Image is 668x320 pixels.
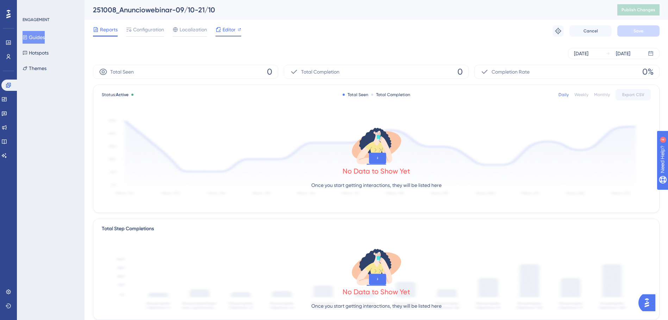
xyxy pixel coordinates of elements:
[343,166,410,176] div: No Data to Show Yet
[102,225,154,233] div: Total Step Completions
[617,4,660,15] button: Publish Changes
[574,49,588,58] div: [DATE]
[371,92,410,98] div: Total Completion
[23,46,49,59] button: Hotspots
[616,89,651,100] button: Export CSV
[492,68,530,76] span: Completion Rate
[93,5,600,15] div: 251008_Anunciowebinar-09/10-21/10
[622,7,655,13] span: Publish Changes
[110,68,134,76] span: Total Seen
[343,92,368,98] div: Total Seen
[642,66,654,77] span: 0%
[301,68,339,76] span: Total Completion
[267,66,272,77] span: 0
[558,92,569,98] div: Daily
[343,287,410,297] div: No Data to Show Yet
[17,2,44,10] span: Need Help?
[633,28,643,34] span: Save
[49,4,51,9] div: 4
[311,302,442,310] p: Once you start getting interactions, they will be listed here
[457,66,463,77] span: 0
[583,28,598,34] span: Cancel
[617,25,660,37] button: Save
[594,92,610,98] div: Monthly
[23,31,45,44] button: Guides
[23,62,46,75] button: Themes
[100,25,118,34] span: Reports
[180,25,207,34] span: Localization
[638,292,660,313] iframe: UserGuiding AI Assistant Launcher
[569,25,612,37] button: Cancel
[311,181,442,189] p: Once you start getting interactions, they will be listed here
[622,92,644,98] span: Export CSV
[574,92,588,98] div: Weekly
[116,92,129,97] span: Active
[102,92,129,98] span: Status:
[616,49,630,58] div: [DATE]
[23,17,49,23] div: ENGAGEMENT
[133,25,164,34] span: Configuration
[223,25,236,34] span: Editor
